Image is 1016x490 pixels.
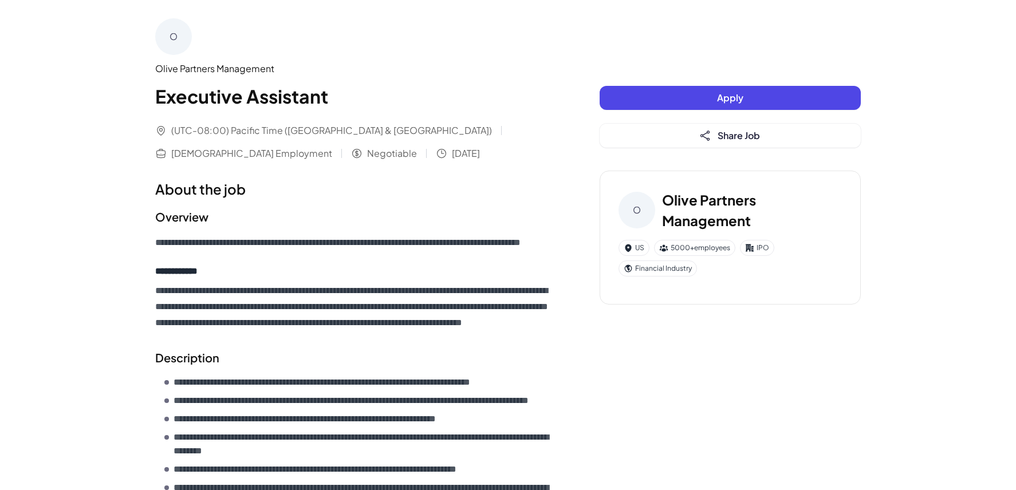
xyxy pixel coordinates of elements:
span: Apply [717,92,743,104]
span: [DATE] [452,147,480,160]
div: O [155,18,192,55]
div: Financial Industry [619,260,697,276]
button: Share Job [600,124,861,148]
span: Share Job [718,129,760,141]
div: IPO [740,240,774,256]
span: [DEMOGRAPHIC_DATA] Employment [171,147,332,160]
h1: Executive Assistant [155,82,554,110]
span: Negotiable [367,147,417,160]
div: 5000+ employees [654,240,735,256]
button: Apply [600,86,861,110]
h1: About the job [155,179,554,199]
div: O [619,192,655,228]
div: US [619,240,649,256]
h2: Overview [155,208,554,226]
h3: Olive Partners Management [662,189,842,231]
span: (UTC-08:00) Pacific Time ([GEOGRAPHIC_DATA] & [GEOGRAPHIC_DATA]) [171,124,492,137]
div: Olive Partners Management [155,62,554,76]
h2: Description [155,349,554,366]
